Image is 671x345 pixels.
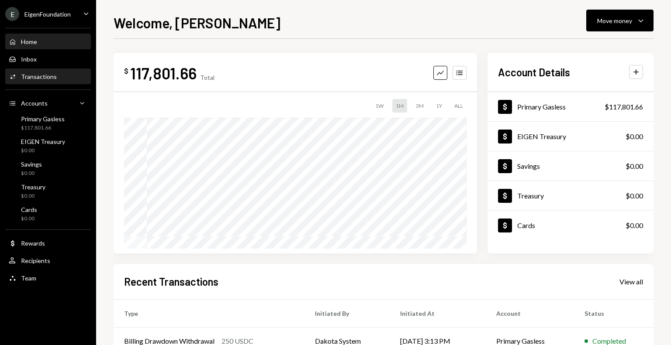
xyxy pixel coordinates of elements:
div: $0.00 [626,131,643,142]
div: Savings [517,162,540,170]
a: Home [5,34,91,49]
div: Cards [517,221,535,229]
div: 117,801.66 [130,63,197,83]
div: ALL [451,99,467,113]
div: Cards [21,206,37,213]
div: $0.00 [21,215,37,222]
div: Treasury [21,183,45,191]
div: Inbox [21,55,37,63]
th: Account [486,299,574,327]
div: Team [21,274,36,282]
a: Transactions [5,68,91,84]
th: Status [574,299,654,327]
div: Home [21,38,37,45]
div: 3M [412,99,427,113]
a: Inbox [5,51,91,67]
a: EIGEN Treasury$0.00 [488,122,654,151]
div: 1W [372,99,387,113]
a: View all [619,277,643,286]
div: View all [619,277,643,286]
div: EIGEN Treasury [517,132,566,140]
a: Treasury$0.00 [488,181,654,210]
div: Accounts [21,99,48,107]
a: Recipients [5,253,91,268]
div: Move money [597,16,632,25]
h1: Welcome, [PERSON_NAME] [114,14,280,31]
a: Savings$0.00 [488,151,654,181]
div: E [5,7,19,21]
th: Initiated By [304,299,390,327]
div: Transactions [21,73,57,80]
div: EigenFoundation [24,10,71,18]
div: EIGEN Treasury [21,138,65,145]
div: $0.00 [21,170,42,177]
a: Primary Gasless$117,801.66 [5,113,91,133]
h2: Account Details [498,65,570,79]
div: Treasury [517,191,544,200]
div: 1M [392,99,407,113]
div: $0.00 [21,147,65,154]
a: Savings$0.00 [5,158,91,179]
button: Move money [586,10,654,31]
a: Accounts [5,95,91,111]
div: 1Y [432,99,446,113]
div: $117,801.66 [605,102,643,112]
a: Team [5,270,91,286]
th: Type [114,299,304,327]
div: $ [124,67,128,75]
div: $0.00 [21,192,45,200]
h2: Recent Transactions [124,274,218,289]
a: Treasury$0.00 [5,181,91,202]
a: EIGEN Treasury$0.00 [5,135,91,156]
div: $0.00 [626,220,643,231]
th: Initiated At [390,299,486,327]
a: Cards$0.00 [5,203,91,224]
a: Rewards [5,235,91,251]
a: Cards$0.00 [488,211,654,240]
div: Primary Gasless [21,115,65,123]
div: Primary Gasless [517,102,566,111]
div: $0.00 [626,161,643,171]
div: Total [200,74,214,81]
a: Primary Gasless$117,801.66 [488,92,654,121]
div: $117,801.66 [21,124,65,132]
div: Rewards [21,239,45,247]
div: $0.00 [626,191,643,201]
div: Recipients [21,257,50,264]
div: Savings [21,161,42,168]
